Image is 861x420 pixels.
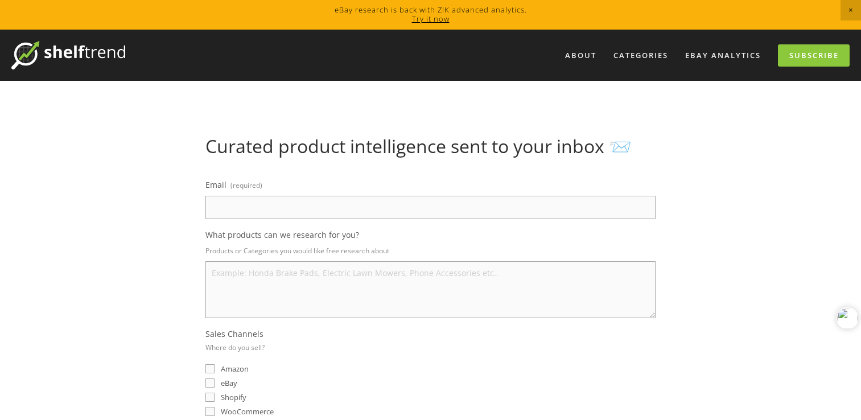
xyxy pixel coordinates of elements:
[412,14,450,24] a: Try it now
[606,46,675,65] div: Categories
[205,179,226,190] span: Email
[205,135,656,157] h1: Curated product intelligence sent to your inbox 📨
[11,41,125,69] img: ShelfTrend
[230,177,262,193] span: (required)
[205,339,265,356] p: Where do you sell?
[205,328,263,339] span: Sales Channels
[221,378,237,388] span: eBay
[558,46,604,65] a: About
[205,364,215,373] input: Amazon
[221,406,274,417] span: WooCommerce
[678,46,768,65] a: eBay Analytics
[205,407,215,416] input: WooCommerce
[221,392,246,402] span: Shopify
[205,229,359,240] span: What products can we research for you?
[778,44,850,67] a: Subscribe
[221,364,249,374] span: Amazon
[205,378,215,388] input: eBay
[205,393,215,402] input: Shopify
[205,242,656,259] p: Products or Categories you would like free research about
